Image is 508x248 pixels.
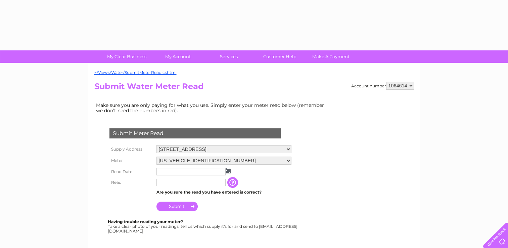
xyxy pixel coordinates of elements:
th: Supply Address [108,143,155,155]
input: Submit [156,202,198,211]
div: Submit Meter Read [109,128,281,138]
a: My Clear Business [99,50,154,63]
div: Account number [351,82,414,90]
a: Make A Payment [303,50,359,63]
input: Information [227,177,239,188]
a: Services [201,50,257,63]
td: Make sure you are only paying for what you use. Simply enter your meter read below (remember we d... [94,101,329,115]
th: Read Date [108,166,155,177]
div: Take a clear photo of your readings, tell us which supply it's for and send to [EMAIL_ADDRESS][DO... [108,219,298,233]
th: Read [108,177,155,188]
a: ~/Views/Water/SubmitMeterRead.cshtml [94,70,177,75]
img: ... [226,168,231,173]
h2: Submit Water Meter Read [94,82,414,94]
th: Meter [108,155,155,166]
a: My Account [150,50,205,63]
td: Are you sure the read you have entered is correct? [155,188,293,197]
a: Customer Help [252,50,308,63]
b: Having trouble reading your meter? [108,219,183,224]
